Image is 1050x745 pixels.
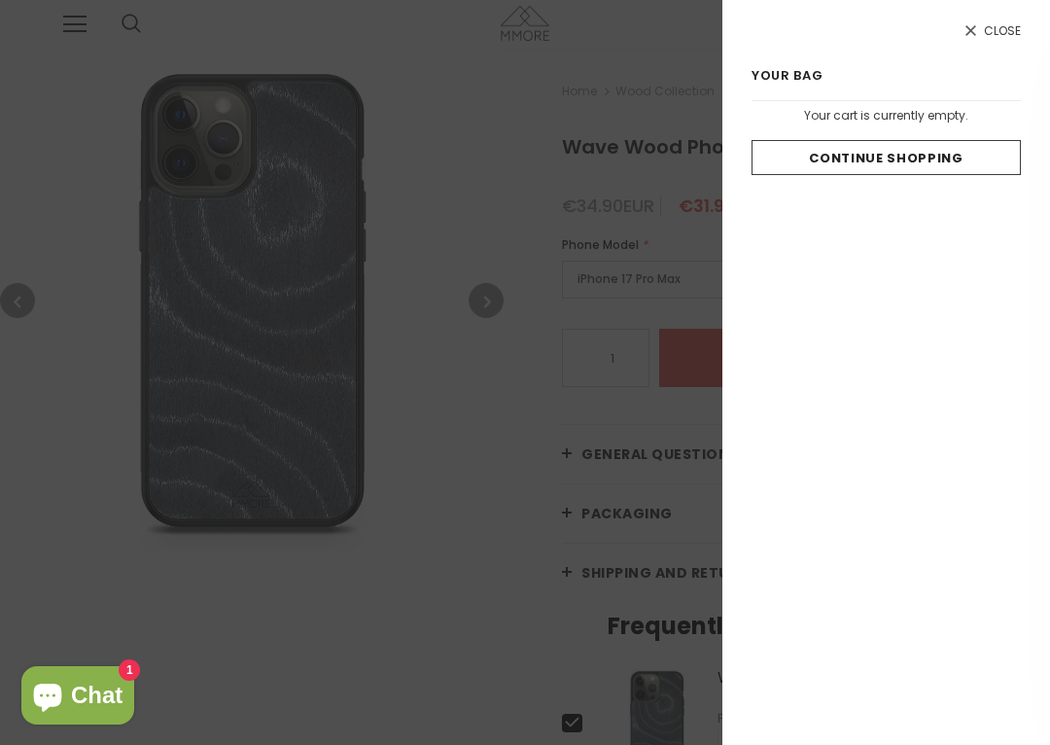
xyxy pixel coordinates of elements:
a: Close [752,22,1021,39]
a: Continue Shopping [752,140,1021,175]
inbox-online-store-chat: Shopify online store chat [16,666,140,729]
p: Your cart is currently empty. [752,106,1021,125]
h5: Your bag [752,68,1021,101]
span: Close [984,24,1021,37]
